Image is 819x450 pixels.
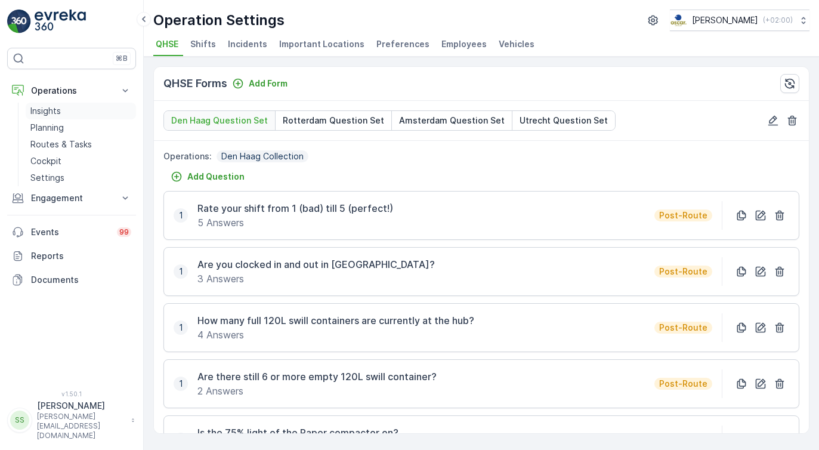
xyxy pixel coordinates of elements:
[30,155,61,167] p: Cockpit
[119,227,129,237] p: 99
[31,192,112,204] p: Engagement
[26,103,136,119] a: Insights
[658,322,709,334] p: Post-Route
[283,115,384,127] p: Rotterdam Question Set
[228,38,267,50] span: Incidents
[163,359,799,415] div: 1Are there still 6 or more empty 120L swill container?2 AnswersPost-Route
[197,257,435,272] p: Are you clocked in and out in [GEOGRAPHIC_DATA]?
[187,171,245,183] p: Add Question
[179,266,183,278] p: 1
[190,38,216,50] span: Shifts
[670,14,687,27] img: basis-logo_rgb2x.png
[658,378,709,390] p: Post-Route
[26,136,136,153] a: Routes & Tasks
[499,38,534,50] span: Vehicles
[30,122,64,134] p: Planning
[116,54,128,63] p: ⌘B
[163,247,799,303] div: 1Are you clocked in and out in [GEOGRAPHIC_DATA]?3 AnswersPost-Route
[163,167,252,186] button: Add Question
[179,322,183,334] p: 1
[26,153,136,169] a: Cockpit
[35,10,86,33] img: logo_light-DOdMpM7g.png
[7,10,31,33] img: logo
[220,150,305,162] p: Den Haag Collection
[31,226,110,238] p: Events
[26,169,136,186] a: Settings
[31,274,131,286] p: Documents
[31,85,112,97] p: Operations
[7,390,136,397] span: v 1.50.1
[179,378,183,390] p: 1
[163,191,799,247] div: 1Rate your shift from 1 (bad) till 5 (perfect!)5 AnswersPost-Route
[10,411,29,430] div: SS
[197,426,398,440] p: Is the 75% light of the Paper compactor on?
[197,328,474,342] p: 4 Answers
[30,105,61,117] p: Insights
[7,186,136,210] button: Engagement
[163,75,227,92] p: QHSE Forms
[171,115,268,127] p: Den Haag Question Set
[7,400,136,440] button: SS[PERSON_NAME][PERSON_NAME][EMAIL_ADDRESS][DOMAIN_NAME]
[376,38,429,50] span: Preferences
[163,303,799,359] div: 1How many full 120L swill containers are currently at the hub?4 AnswersPost-Route
[227,76,292,91] button: Add Form
[163,150,212,162] p: Operations :
[399,115,505,127] p: Amsterdam Question Set
[37,412,125,440] p: [PERSON_NAME][EMAIL_ADDRESS][DOMAIN_NAME]
[197,369,437,384] p: Are there still 6 or more empty 120L swill container?
[156,38,178,50] span: QHSE
[658,209,709,221] p: Post-Route
[692,14,758,26] p: [PERSON_NAME]
[279,38,364,50] span: Important Locations
[7,268,136,292] a: Documents
[31,250,131,262] p: Reports
[179,209,183,221] p: 1
[658,266,709,278] p: Post-Route
[30,138,92,150] p: Routes & Tasks
[670,10,809,31] button: [PERSON_NAME](+02:00)
[153,11,285,30] p: Operation Settings
[30,172,64,184] p: Settings
[7,220,136,244] a: Events99
[197,313,474,328] p: How many full 120L swill containers are currently at the hub?
[7,244,136,268] a: Reports
[37,400,125,412] p: [PERSON_NAME]
[7,79,136,103] button: Operations
[197,272,435,286] p: 3 Answers
[197,384,437,398] p: 2 Answers
[26,119,136,136] a: Planning
[763,16,793,25] p: ( +02:00 )
[520,115,608,127] p: Utrecht Question Set
[197,201,393,215] p: Rate your shift from 1 (bad) till 5 (perfect!)
[441,38,487,50] span: Employees
[249,78,288,90] p: Add Form
[197,215,393,230] p: 5 Answers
